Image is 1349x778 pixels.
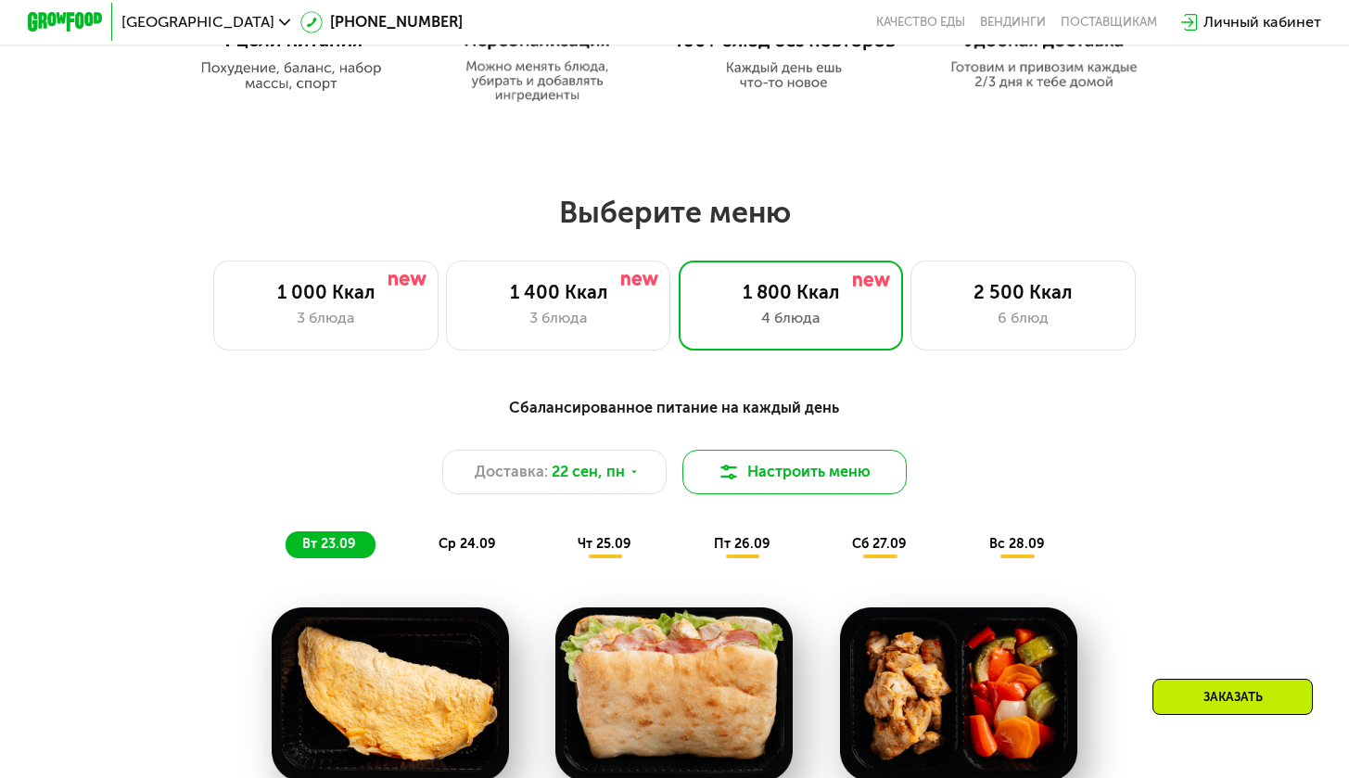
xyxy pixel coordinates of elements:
[989,536,1045,552] span: вс 28.09
[930,307,1115,329] div: 6 блюд
[475,461,548,483] span: Доставка:
[682,450,908,495] button: Настроить меню
[300,11,463,33] a: [PHONE_NUMBER]
[439,536,496,552] span: ср 24.09
[120,396,1228,419] div: Сбалансированное питание на каждый день
[852,536,907,552] span: сб 27.09
[930,281,1115,303] div: 2 500 Ккал
[698,307,884,329] div: 4 блюда
[1061,15,1157,30] div: поставщикам
[302,536,356,552] span: вт 23.09
[465,307,651,329] div: 3 блюда
[714,536,770,552] span: пт 26.09
[234,307,419,329] div: 3 блюда
[698,281,884,303] div: 1 800 Ккал
[552,461,625,483] span: 22 сен, пн
[578,536,631,552] span: чт 25.09
[60,194,1290,231] h2: Выберите меню
[980,15,1046,30] a: Вендинги
[1152,679,1313,715] div: Заказать
[121,15,274,30] span: [GEOGRAPHIC_DATA]
[465,281,651,303] div: 1 400 Ккал
[876,15,965,30] a: Качество еды
[234,281,419,303] div: 1 000 Ккал
[1203,11,1321,33] div: Личный кабинет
